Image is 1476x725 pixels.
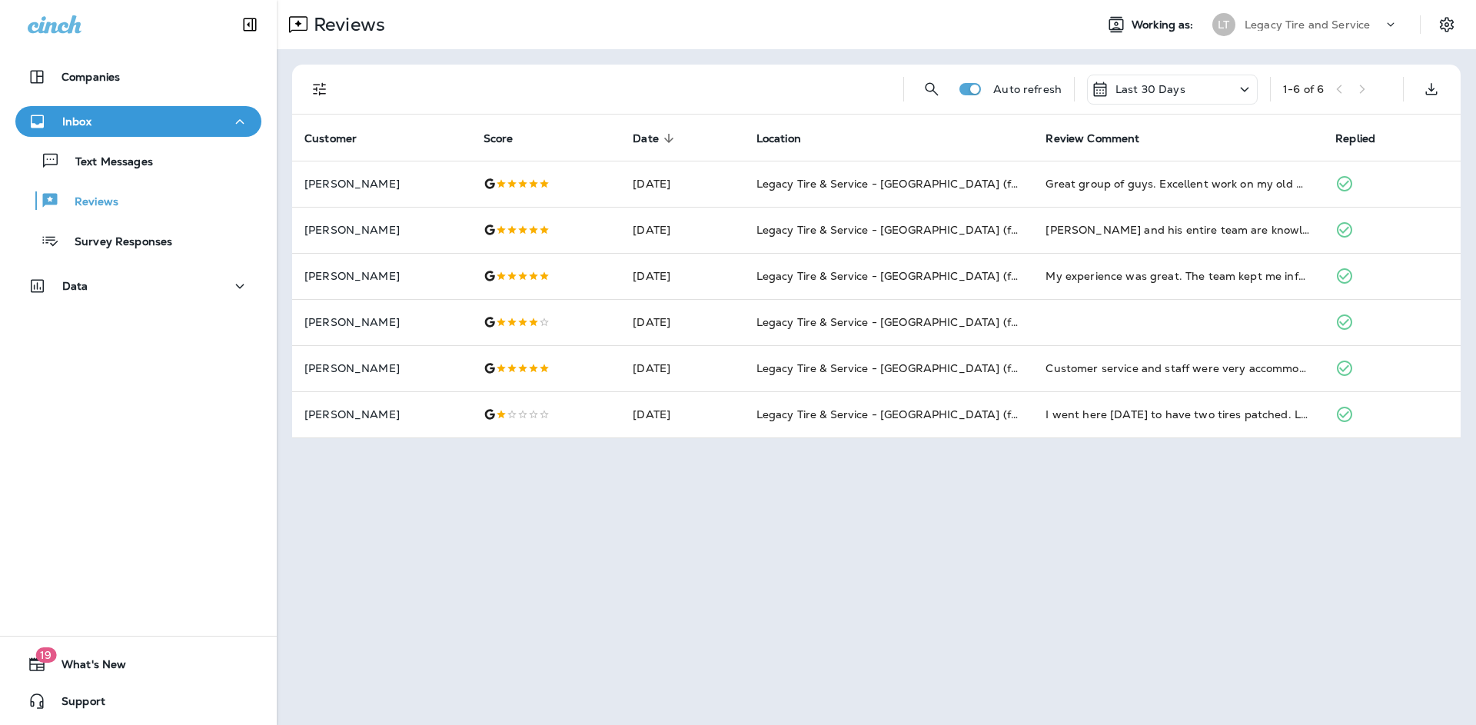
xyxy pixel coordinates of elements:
[15,649,261,680] button: 19What's New
[756,315,1190,329] span: Legacy Tire & Service - [GEOGRAPHIC_DATA] (formerly Magic City Tire & Service)
[756,223,1190,237] span: Legacy Tire & Service - [GEOGRAPHIC_DATA] (formerly Magic City Tire & Service)
[304,408,459,421] p: [PERSON_NAME]
[756,131,821,145] span: Location
[1245,18,1370,31] p: Legacy Tire and Service
[62,115,91,128] p: Inbox
[304,131,377,145] span: Customer
[1045,131,1159,145] span: Review Comment
[1212,13,1235,36] div: LT
[484,131,534,145] span: Score
[59,235,172,250] p: Survey Responses
[15,224,261,257] button: Survey Responses
[228,9,271,40] button: Collapse Sidebar
[59,195,118,210] p: Reviews
[756,269,1190,283] span: Legacy Tire & Service - [GEOGRAPHIC_DATA] (formerly Magic City Tire & Service)
[1045,407,1311,422] div: I went here today to have two tires patched. Last year, at another shop, I paid $20 total for two...
[916,74,947,105] button: Search Reviews
[620,391,743,437] td: [DATE]
[35,647,56,663] span: 19
[304,362,459,374] p: [PERSON_NAME]
[15,145,261,177] button: Text Messages
[1045,222,1311,238] div: Brian and his entire team are knowledgeable, friendly and gives fast and fair service
[620,161,743,207] td: [DATE]
[756,407,1190,421] span: Legacy Tire & Service - [GEOGRAPHIC_DATA] (formerly Magic City Tire & Service)
[620,253,743,299] td: [DATE]
[46,695,105,713] span: Support
[1132,18,1197,32] span: Working as:
[756,361,1190,375] span: Legacy Tire & Service - [GEOGRAPHIC_DATA] (formerly Magic City Tire & Service)
[15,686,261,717] button: Support
[1045,132,1139,145] span: Review Comment
[307,13,385,36] p: Reviews
[756,132,801,145] span: Location
[60,155,153,170] p: Text Messages
[1045,361,1311,376] div: Customer service and staff were very accommodating and thorough. I will continue patronizing Lega...
[46,658,126,677] span: What's New
[304,178,459,190] p: [PERSON_NAME]
[1045,176,1311,191] div: Great group of guys. Excellent work on my old OBS Chevy.
[620,207,743,253] td: [DATE]
[1283,83,1324,95] div: 1 - 6 of 6
[1115,83,1185,95] p: Last 30 Days
[1416,74,1447,105] button: Export as CSV
[620,299,743,345] td: [DATE]
[484,132,514,145] span: Score
[1335,132,1375,145] span: Replied
[756,177,1190,191] span: Legacy Tire & Service - [GEOGRAPHIC_DATA] (formerly Magic City Tire & Service)
[993,83,1062,95] p: Auto refresh
[633,132,659,145] span: Date
[633,131,679,145] span: Date
[61,71,120,83] p: Companies
[1045,268,1311,284] div: My experience was great. The team kept me informed on what was going on with my vehicle. In addit...
[304,270,459,282] p: [PERSON_NAME]
[304,316,459,328] p: [PERSON_NAME]
[15,62,261,92] button: Companies
[1433,11,1461,38] button: Settings
[15,185,261,217] button: Reviews
[304,132,357,145] span: Customer
[620,345,743,391] td: [DATE]
[304,74,335,105] button: Filters
[62,280,88,292] p: Data
[304,224,459,236] p: [PERSON_NAME]
[15,106,261,137] button: Inbox
[1335,131,1395,145] span: Replied
[15,271,261,301] button: Data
